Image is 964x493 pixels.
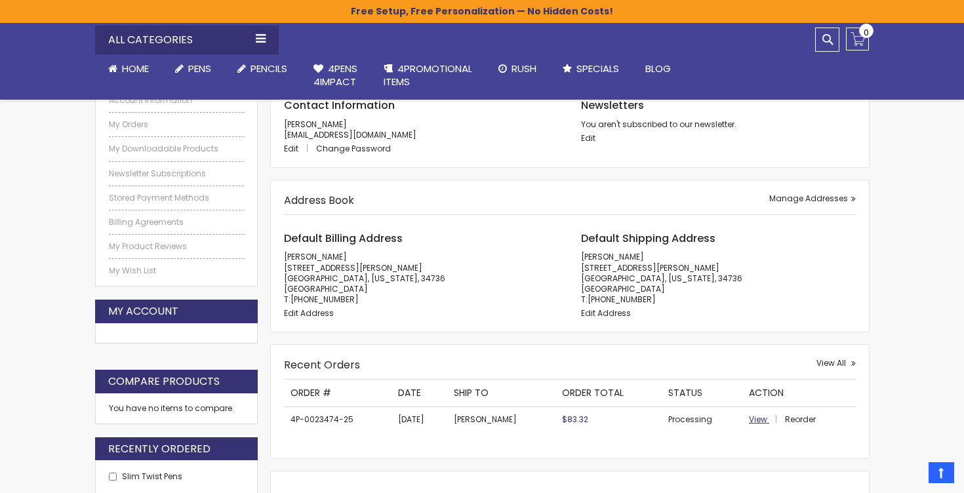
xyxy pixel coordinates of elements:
[284,252,559,305] address: [PERSON_NAME] [STREET_ADDRESS][PERSON_NAME] [GEOGRAPHIC_DATA], [US_STATE], 34736 [GEOGRAPHIC_DATA...
[846,28,869,50] a: 0
[555,380,662,406] th: Order Total
[929,462,954,483] a: Top
[581,98,644,113] span: Newsletters
[284,406,392,432] td: 4P-0023474-25
[785,414,816,425] a: Reorder
[224,54,300,83] a: Pencils
[447,380,555,406] th: Ship To
[588,294,656,305] a: [PHONE_NUMBER]
[300,54,371,97] a: 4Pens4impact
[109,241,244,252] a: My Product Reviews
[749,414,783,425] a: View
[291,294,359,305] a: [PHONE_NUMBER]
[864,26,869,39] span: 0
[108,374,220,389] strong: Compare Products
[109,193,244,203] a: Stored Payment Methods
[122,471,182,482] a: Slim Twist Pens
[662,406,742,432] td: Processing
[95,26,279,54] div: All Categories
[581,119,856,130] p: You aren't subscribed to our newsletter.
[371,54,485,97] a: 4PROMOTIONALITEMS
[576,62,619,75] span: Specials
[392,380,447,406] th: Date
[816,358,856,368] a: View All
[769,193,856,204] a: Manage Addresses
[581,231,715,246] span: Default Shipping Address
[109,119,244,130] a: My Orders
[109,144,244,154] a: My Downloadable Products
[284,193,354,208] strong: Address Book
[284,98,395,113] span: Contact Information
[109,95,244,106] a: Account Information
[284,357,360,372] strong: Recent Orders
[284,307,334,319] a: Edit Address
[284,119,559,140] p: [PERSON_NAME] [EMAIL_ADDRESS][DOMAIN_NAME]
[749,414,767,425] span: View
[816,357,846,368] span: View All
[95,393,258,424] div: You have no items to compare.
[122,62,149,75] span: Home
[162,54,224,83] a: Pens
[485,54,550,83] a: Rush
[742,380,856,406] th: Action
[284,231,403,246] span: Default Billing Address
[512,62,536,75] span: Rush
[632,54,684,83] a: Blog
[109,266,244,276] a: My Wish List
[447,406,555,432] td: [PERSON_NAME]
[662,380,742,406] th: Status
[581,252,856,305] address: [PERSON_NAME] [STREET_ADDRESS][PERSON_NAME] [GEOGRAPHIC_DATA], [US_STATE], 34736 [GEOGRAPHIC_DATA...
[95,54,162,83] a: Home
[769,193,848,204] span: Manage Addresses
[284,380,392,406] th: Order #
[384,62,472,89] span: 4PROMOTIONAL ITEMS
[550,54,632,83] a: Specials
[392,406,447,432] td: [DATE]
[581,307,631,319] a: Edit Address
[316,143,391,154] a: Change Password
[108,304,178,319] strong: My Account
[284,143,314,154] a: Edit
[251,62,287,75] span: Pencils
[108,442,211,456] strong: Recently Ordered
[188,62,211,75] span: Pens
[645,62,671,75] span: Blog
[109,168,244,179] a: Newsletter Subscriptions
[562,414,588,425] span: $83.32
[581,132,595,144] a: Edit
[313,62,357,89] span: 4Pens 4impact
[284,143,298,154] span: Edit
[109,217,244,227] a: Billing Agreements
